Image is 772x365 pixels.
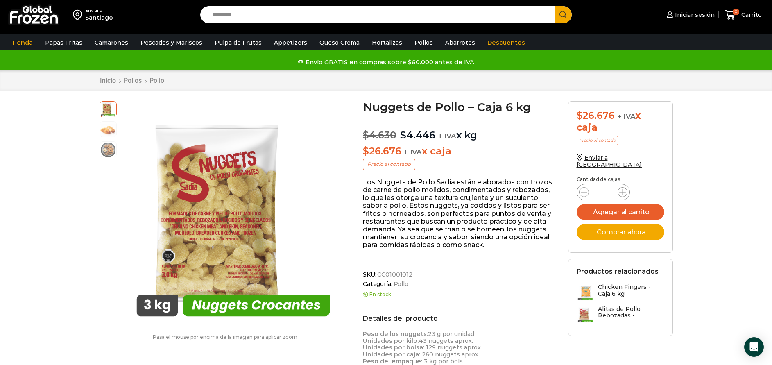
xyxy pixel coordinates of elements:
a: Pollos [123,77,142,84]
span: + IVA [404,148,422,156]
strong: Unidades por bolsa [363,344,423,351]
strong: Peso del empaque [363,358,421,365]
p: Los Nuggets de Pollo Sadia están elaborados con trozos de carne de pollo molidos, condimentados y... [363,178,556,249]
h3: Chicken Fingers - Caja 6 kg [598,283,664,297]
a: Queso Crema [315,35,364,50]
span: Iniciar sesión [673,11,715,19]
h2: Detalles del producto [363,315,556,322]
bdi: 4.446 [400,129,435,141]
span: $ [400,129,406,141]
span: $ [363,129,369,141]
bdi: 26.676 [577,109,615,121]
div: Enviar a [85,8,113,14]
span: + IVA [438,132,456,140]
span: Carrito [739,11,762,19]
a: Camarones [91,35,132,50]
div: Santiago [85,14,113,22]
div: x caja [577,110,664,134]
span: nuggets [100,142,116,158]
a: Pescados y Mariscos [136,35,206,50]
p: x kg [363,121,556,141]
a: Chicken Fingers - Caja 6 kg [577,283,664,301]
strong: Unidades por kilo: [363,337,419,345]
span: $ [363,145,369,157]
h2: Productos relacionados [577,268,659,275]
a: Appetizers [270,35,311,50]
input: Product quantity [595,186,611,198]
img: nuggets [121,101,346,326]
p: Precio al contado [363,159,415,170]
p: En stock [363,292,556,297]
button: Search button [555,6,572,23]
img: address-field-icon.svg [73,8,85,22]
a: Pollos [410,35,437,50]
a: Pulpa de Frutas [211,35,266,50]
a: Iniciar sesión [665,7,715,23]
div: Open Intercom Messenger [744,337,764,357]
span: SKU: [363,271,556,278]
a: Inicio [100,77,116,84]
span: 0 [733,9,739,15]
a: Abarrotes [441,35,479,50]
a: Pollo [149,77,165,84]
a: Alitas de Pollo Rebozadas -... [577,306,664,323]
span: Categoría: [363,281,556,288]
h3: Alitas de Pollo Rebozadas -... [598,306,664,320]
div: 1 / 3 [121,101,346,326]
a: Hortalizas [368,35,406,50]
span: + IVA [618,112,636,120]
span: nuggets [100,100,116,117]
p: Pasa el mouse por encima de la imagen para aplicar zoom [100,334,351,340]
p: x caja [363,145,556,157]
a: Tienda [7,35,37,50]
button: Comprar ahora [577,224,664,240]
nav: Breadcrumb [100,77,165,84]
bdi: 26.676 [363,145,401,157]
a: 0 Carrito [723,5,764,25]
bdi: 4.630 [363,129,396,141]
a: Descuentos [483,35,529,50]
strong: Peso de los nuggets: [363,330,428,338]
p: Cantidad de cajas [577,177,664,182]
h1: Nuggets de Pollo – Caja 6 kg [363,101,556,113]
a: Enviar a [GEOGRAPHIC_DATA] [577,154,642,168]
strong: Unidades por caja [363,351,419,358]
span: $ [577,109,583,121]
span: nuggets [100,122,116,138]
button: Agregar al carrito [577,204,664,220]
a: Papas Fritas [41,35,86,50]
a: Pollo [392,281,408,288]
span: CC01001012 [376,271,412,278]
p: Precio al contado [577,136,618,145]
